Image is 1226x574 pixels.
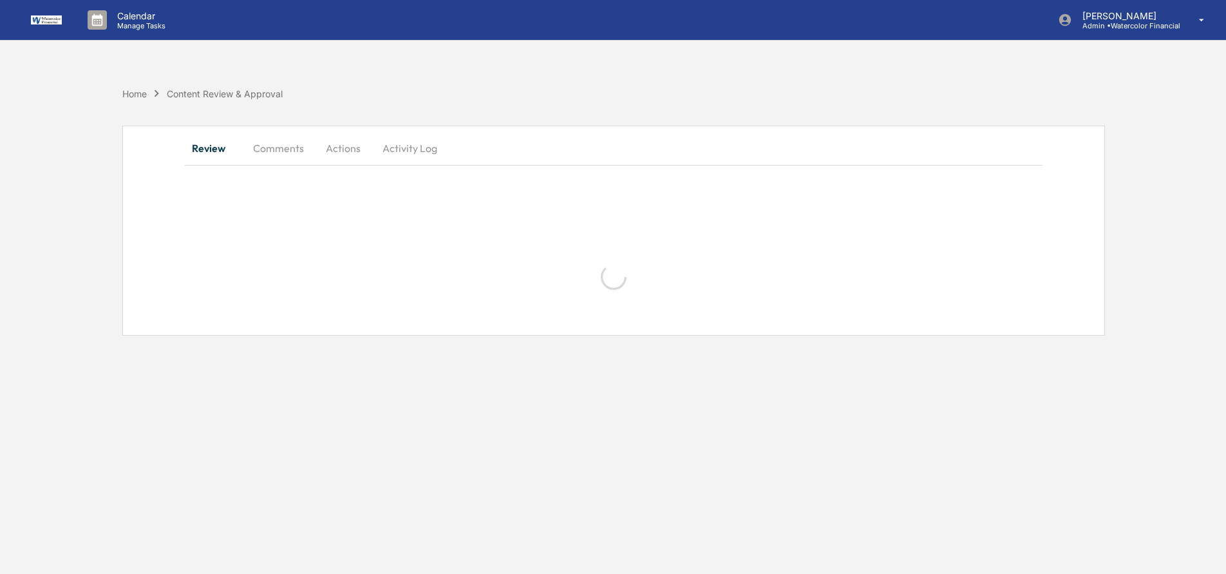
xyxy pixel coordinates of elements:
div: secondary tabs example [185,133,1043,164]
p: Calendar [107,10,172,21]
div: Content Review & Approval [167,88,283,99]
p: Manage Tasks [107,21,172,30]
div: Home [122,88,147,99]
button: Comments [243,133,314,164]
button: Activity Log [372,133,448,164]
p: Admin • Watercolor Financial [1072,21,1180,30]
img: logo [31,15,62,25]
button: Review [185,133,243,164]
p: [PERSON_NAME] [1072,10,1180,21]
button: Actions [314,133,372,164]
